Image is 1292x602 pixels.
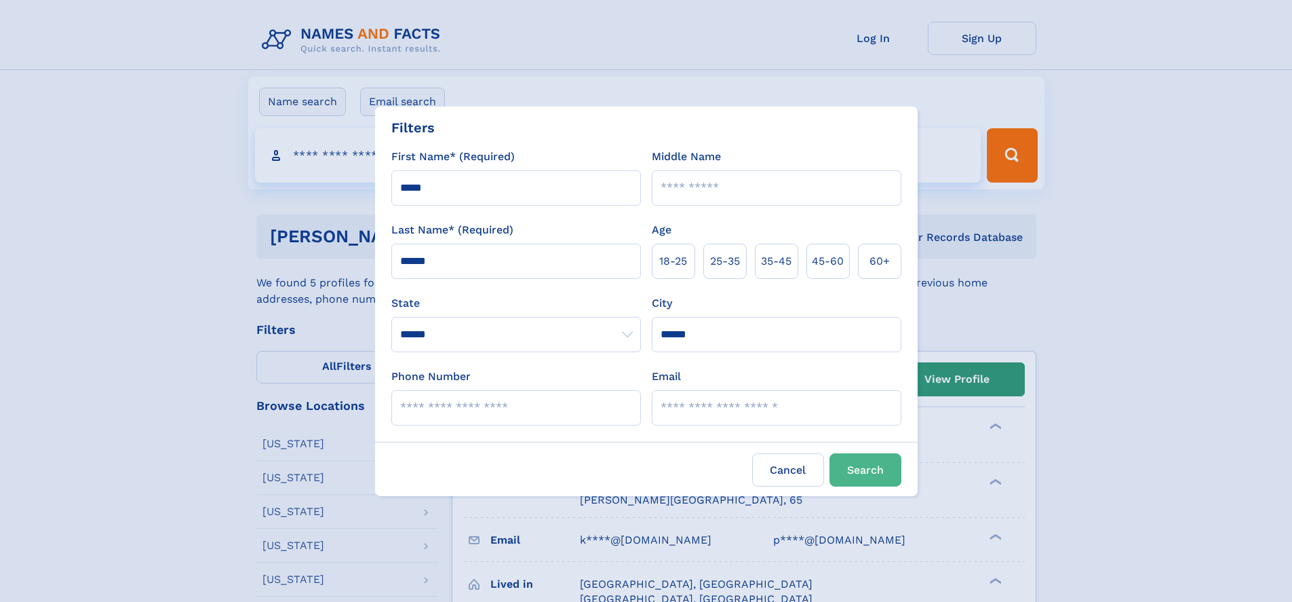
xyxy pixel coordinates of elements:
label: City [652,295,672,312]
span: 18‑25 [659,253,687,269]
label: First Name* (Required) [391,149,515,165]
button: Search [829,453,901,487]
label: State [391,295,641,312]
span: 35‑45 [761,253,791,269]
label: Last Name* (Required) [391,222,513,238]
label: Cancel [752,453,824,487]
span: 45‑60 [812,253,844,269]
label: Middle Name [652,149,721,165]
span: 60+ [869,253,890,269]
label: Email [652,369,681,385]
label: Age [652,222,671,238]
div: Filters [391,117,435,138]
label: Phone Number [391,369,471,385]
span: 25‑35 [710,253,740,269]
